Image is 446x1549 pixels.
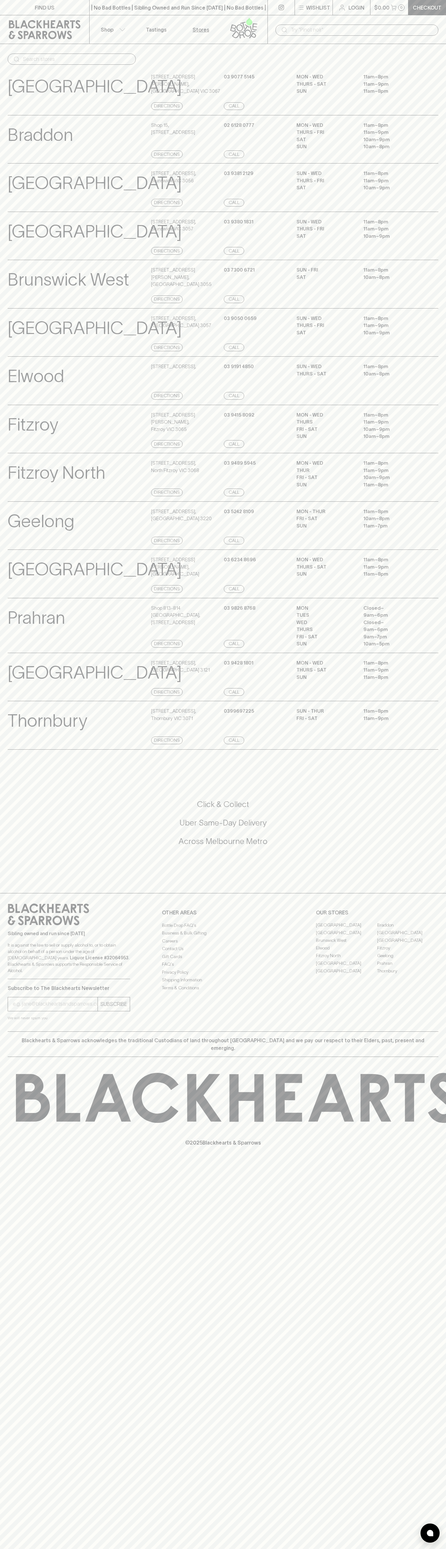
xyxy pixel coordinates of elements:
p: Shop 15 , [STREET_ADDRESS] [151,122,195,136]
a: Elwood [316,944,377,952]
p: 03 9489 5945 [224,460,256,467]
p: [STREET_ADDRESS] , North Fitzroy VIC 3068 [151,460,199,474]
p: We will never spam you [8,1015,130,1021]
p: 11am – 7pm [363,522,421,530]
p: 11am – 8pm [363,411,421,419]
div: Call to action block [8,774,438,880]
p: SAT [296,136,354,143]
input: Try "Pinot noir" [291,25,433,35]
p: 03 6234 8696 [224,556,256,564]
p: Checkout [413,4,442,11]
p: 11am – 8pm [363,460,421,467]
p: 11am – 8pm [363,571,421,578]
p: 11am – 8pm [363,88,421,95]
p: 10am – 9pm [363,426,421,433]
a: Call [224,585,244,593]
p: [STREET_ADDRESS] , Brunswick VIC 3056 [151,170,196,184]
p: Brunswick West [8,266,129,293]
a: Fitzroy [377,944,438,952]
p: 10am – 8pm [363,274,421,281]
p: 11am – 8pm [363,659,421,667]
p: 10am – 8pm [363,433,421,440]
p: THURS - SAT [296,81,354,88]
p: 11am – 8pm [363,170,421,177]
button: Shop [90,15,134,44]
p: Prahran [8,605,65,631]
a: Terms & Conditions [162,984,284,992]
p: 11am – 8pm [363,556,421,564]
p: 11am – 8pm [363,122,421,129]
a: Call [224,295,244,303]
p: 11am – 8pm [363,218,421,226]
input: Search stores [23,54,131,64]
p: SUN [296,522,354,530]
p: Braddon [8,122,73,148]
p: 9am – 6pm [363,626,421,633]
button: SUBSCRIBE [98,997,130,1011]
p: It is against the law to sell or supply alcohol to, or to obtain alcohol on behalf of a person un... [8,942,130,974]
a: Directions [151,585,183,593]
p: FRI - SAT [296,474,354,481]
p: $0.00 [374,4,390,11]
p: [STREET_ADDRESS] , Brunswick VIC 3057 [151,218,196,233]
p: Wishlist [306,4,330,11]
a: Call [224,489,244,496]
a: Call [224,737,244,744]
a: Business & Bulk Gifting [162,929,284,937]
p: SUN [296,88,354,95]
p: Subscribe to The Blackhearts Newsletter [8,984,130,992]
p: Fri - Sat [296,715,354,722]
p: SAT [296,329,354,337]
p: 11am – 9pm [363,715,421,722]
p: [STREET_ADDRESS][PERSON_NAME] , [GEOGRAPHIC_DATA] [151,556,222,578]
a: [GEOGRAPHIC_DATA] [316,929,377,937]
p: 11am – 8pm [363,315,421,322]
p: MON - WED [296,73,354,81]
a: Directions [151,102,183,110]
a: Braddon [377,921,438,929]
a: Tastings [134,15,179,44]
p: 10am – 8pm [363,143,421,150]
p: SUN - WED [296,315,354,322]
a: FAQ's [162,961,284,968]
p: [STREET_ADDRESS][PERSON_NAME] , [GEOGRAPHIC_DATA] 3055 [151,266,222,288]
p: 10am – 8pm [363,370,421,378]
p: THURS - SAT [296,564,354,571]
p: 11am – 9pm [363,225,421,233]
p: MON - WED [296,460,354,467]
p: 11am – 9pm [363,467,421,474]
p: THURS [296,626,354,633]
a: Call [224,150,244,158]
p: 10am – 8pm [363,515,421,522]
a: [GEOGRAPHIC_DATA] [316,921,377,929]
p: 11am – 9pm [363,129,421,136]
p: Closed – [363,619,421,626]
p: [GEOGRAPHIC_DATA] [8,73,182,100]
p: MON - THUR [296,508,354,515]
p: 11am – 9pm [363,81,421,88]
p: SAT [296,233,354,240]
p: THUR [296,467,354,474]
a: Call [224,392,244,400]
a: Fitzroy North [316,952,377,960]
p: [STREET_ADDRESS] , Thornbury VIC 3071 [151,708,196,722]
p: 03 9077 5145 [224,73,254,81]
a: Directions [151,344,183,351]
p: MON [296,605,354,612]
p: 11am – 8pm [363,481,421,489]
a: Call [224,102,244,110]
p: [STREET_ADDRESS][PERSON_NAME] , Fitzroy VIC 3065 [151,411,222,433]
p: Fitzroy North [8,460,105,486]
a: Directions [151,489,183,496]
p: 9am – 6pm [363,612,421,619]
p: 03 9380 1831 [224,218,253,226]
p: SUN [296,674,354,681]
a: Shipping Information [162,976,284,984]
p: TUES [296,612,354,619]
p: 11am – 9pm [363,418,421,426]
p: THURS - FRI [296,322,354,329]
p: THURS - SAT [296,370,354,378]
p: FRI - SAT [296,515,354,522]
p: THURS [296,418,354,426]
h5: Uber Same-Day Delivery [8,818,438,828]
